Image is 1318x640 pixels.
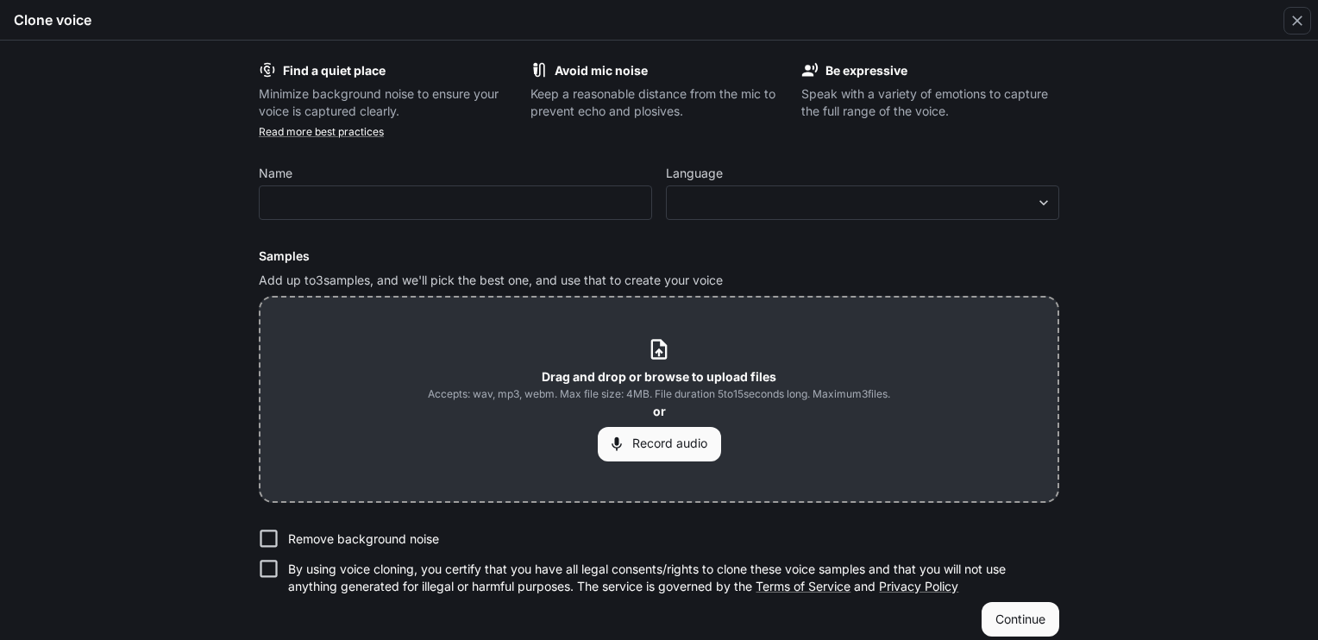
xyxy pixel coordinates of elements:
h5: Clone voice [14,10,91,29]
p: Language [666,167,723,179]
a: Privacy Policy [879,579,958,593]
button: Record audio [598,427,721,461]
p: Add up to 3 samples, and we'll pick the best one, and use that to create your voice [259,272,1059,289]
b: or [653,404,666,418]
p: Speak with a variety of emotions to capture the full range of the voice. [801,85,1059,120]
a: Terms of Service [756,579,850,593]
span: Accepts: wav, mp3, webm. Max file size: 4MB. File duration 5 to 15 seconds long. Maximum 3 files. [428,386,890,403]
p: Keep a reasonable distance from the mic to prevent echo and plosives. [530,85,788,120]
button: Continue [982,602,1059,637]
p: Name [259,167,292,179]
p: Remove background noise [288,530,439,548]
p: Minimize background noise to ensure your voice is captured clearly. [259,85,517,120]
b: Be expressive [825,63,907,78]
b: Find a quiet place [283,63,386,78]
b: Drag and drop or browse to upload files [542,369,776,384]
b: Avoid mic noise [555,63,648,78]
p: By using voice cloning, you certify that you have all legal consents/rights to clone these voice ... [288,561,1045,595]
h6: Samples [259,248,1059,265]
a: Read more best practices [259,125,384,138]
div: ​ [667,194,1058,211]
